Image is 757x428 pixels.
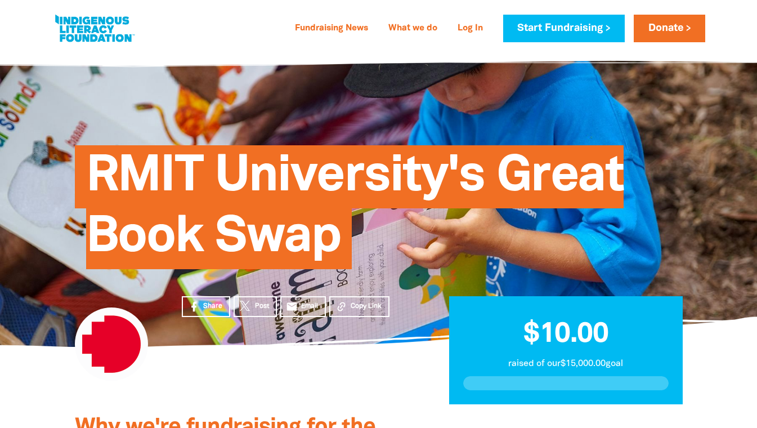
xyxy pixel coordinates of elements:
[86,154,624,269] span: RMIT University's Great Book Swap
[301,301,318,311] span: Email
[203,301,222,311] span: Share
[255,301,269,311] span: Post
[451,20,490,38] a: Log In
[351,301,382,311] span: Copy Link
[288,20,375,38] a: Fundraising News
[463,357,669,371] p: raised of our $15,000.00 goal
[634,15,705,42] a: Donate
[234,296,277,317] a: Post
[182,296,230,317] a: Share
[329,296,389,317] button: Copy Link
[523,322,608,347] span: $10.00
[382,20,444,38] a: What we do
[280,296,326,317] a: emailEmail
[286,301,298,313] i: email
[503,15,625,42] a: Start Fundraising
